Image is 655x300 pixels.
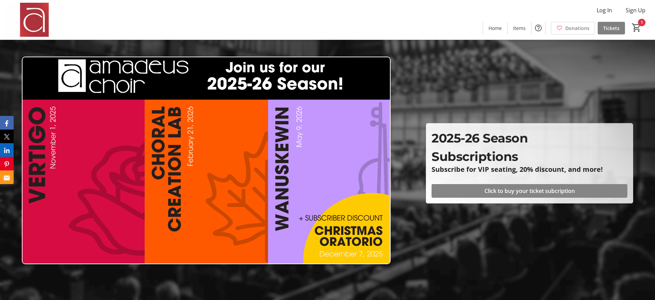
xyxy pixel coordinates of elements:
[508,22,531,34] a: Items
[551,22,595,34] a: Donations
[489,25,502,32] span: Home
[432,149,518,164] span: Subscriptions
[630,21,643,34] button: Cart
[591,5,617,16] button: Log In
[22,57,391,264] img: Campaign CTA Media Photo
[598,22,625,34] a: Tickets
[603,25,620,32] span: Tickets
[532,21,545,35] button: Help
[597,6,612,14] span: Log In
[484,187,575,195] span: Click to buy your ticket subcription
[565,25,589,32] span: Donations
[4,3,65,37] img: Amadeus Choir of Greater Toronto 's Logo
[432,166,627,173] p: Subscribe for VIP seating, 20% discount, and more!
[513,25,526,32] span: Items
[620,5,651,16] button: Sign Up
[432,184,627,198] button: Click to buy your ticket subcription
[626,6,645,14] span: Sign Up
[432,131,528,146] span: 2025-26 Season
[483,22,507,34] a: Home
